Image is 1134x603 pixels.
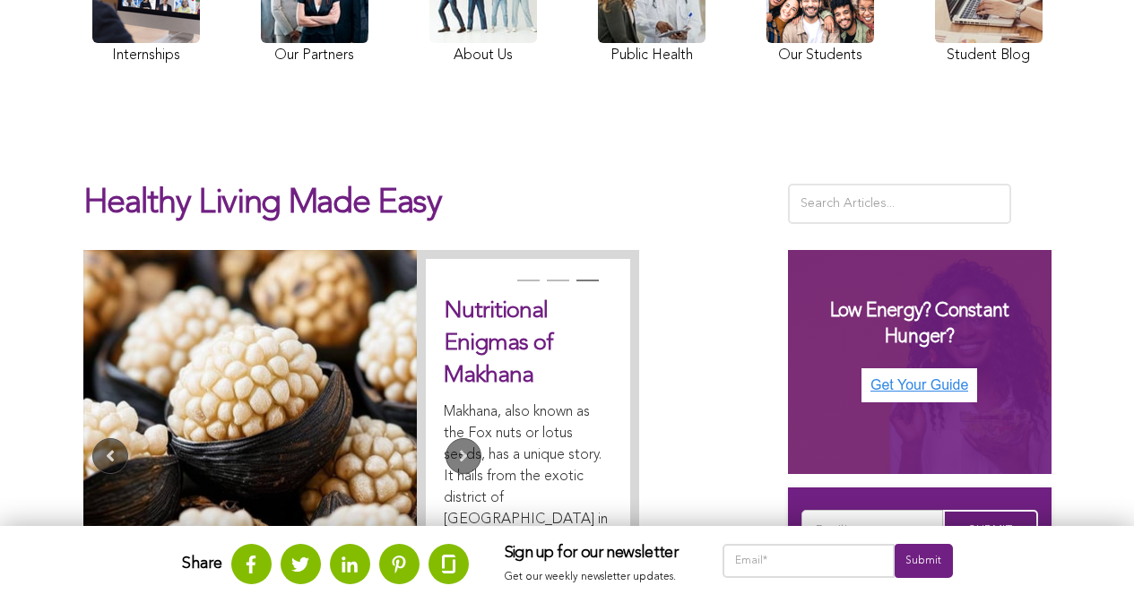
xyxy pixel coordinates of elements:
[444,295,612,392] h2: Nutritional Enigmas of Makhana
[182,556,222,572] strong: Share
[723,544,896,578] input: Email*
[517,280,535,297] button: 1 of 3
[806,298,1034,349] h3: Low Energy? Constant Hunger?
[505,567,687,587] p: Get our weekly newsletter updates.
[442,555,455,573] img: glassdoor.svg
[861,368,977,402] img: Get Your Guide
[547,280,565,297] button: 2 of 3
[446,438,481,474] button: Next
[788,184,1012,224] input: Search Articles...
[83,184,761,241] h1: Healthy Living Made Easy
[943,510,1038,551] input: Submit
[895,544,952,578] input: Submit
[576,280,594,297] button: 3 of 3
[505,544,687,564] h3: Sign up for our newsletter
[801,510,943,551] input: Email*
[92,438,128,474] button: Previous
